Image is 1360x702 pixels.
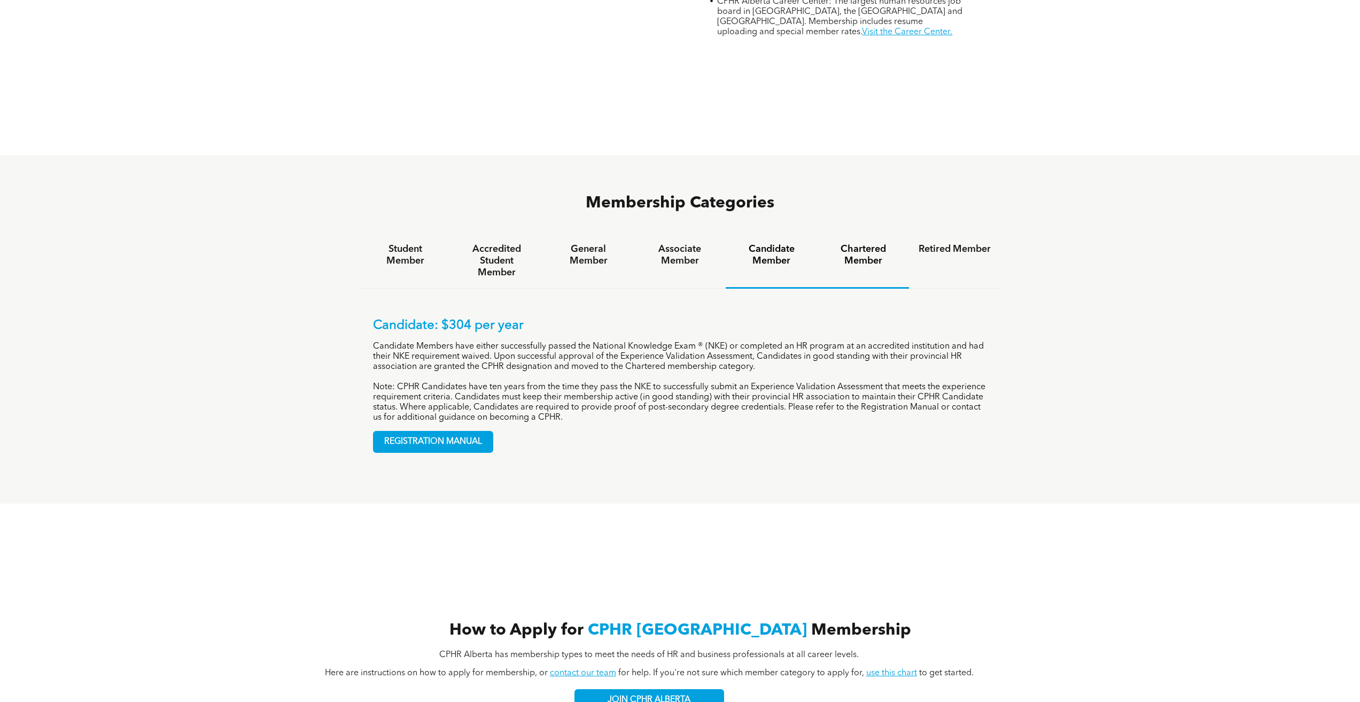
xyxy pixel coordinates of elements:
[919,243,991,255] h4: Retired Member
[735,243,807,267] h4: Candidate Member
[369,243,441,267] h4: Student Member
[644,243,716,267] h4: Associate Member
[373,318,988,334] p: Candidate: $304 per year
[811,622,911,638] span: Membership
[862,28,952,36] a: Visit the Career Center.
[374,431,493,452] span: REGISTRATION MANUAL
[449,622,584,638] span: How to Apply for
[325,669,548,677] span: Here are instructions on how to apply for membership, or
[827,243,899,267] h4: Chartered Member
[461,243,533,279] h4: Accredited Student Member
[588,622,807,638] span: CPHR [GEOGRAPHIC_DATA]
[552,243,624,267] h4: General Member
[373,382,988,423] p: Note: CPHR Candidates have ten years from the time they pass the NKE to successfully submit an Ex...
[586,195,774,211] span: Membership Categories
[866,669,917,677] a: use this chart
[550,669,616,677] a: contact our team
[618,669,864,677] span: for help. If you're not sure which member category to apply for,
[373,431,493,453] a: REGISTRATION MANUAL
[439,651,859,659] span: CPHR Alberta has membership types to meet the needs of HR and business professionals at all caree...
[373,342,988,372] p: Candidate Members have either successfully passed the National Knowledge Exam ® (NKE) or complete...
[919,669,974,677] span: to get started.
